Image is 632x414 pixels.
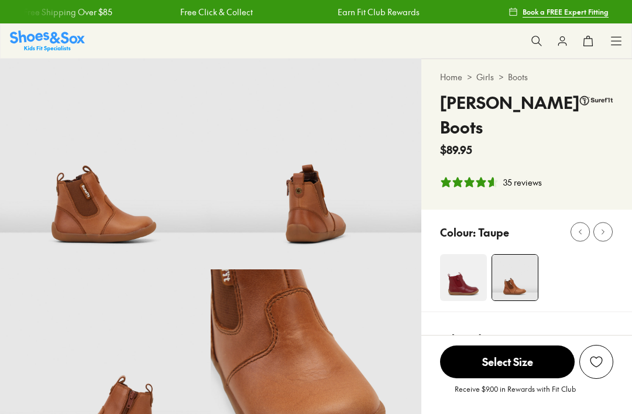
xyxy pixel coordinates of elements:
[23,6,112,18] a: Free Shipping Over $85
[509,1,609,22] a: Book a FREE Expert Fitting
[440,176,542,189] button: 4.8 stars, 35 ratings
[553,333,565,345] div: UK
[478,224,509,240] p: Taupe
[337,6,419,18] a: Earn Fit Club Rewards
[569,333,580,345] div: US
[440,254,487,301] img: 4-449201_1
[440,331,507,347] p: Selected Size:
[508,71,528,83] a: Boots
[440,224,476,240] p: Colour:
[440,345,575,378] span: Select Size
[440,142,472,158] span: $89.95
[455,384,576,405] p: Receive $9.00 in Rewards with Fit Club
[492,255,538,300] img: 5_1
[476,71,494,83] a: Girls
[503,176,542,189] div: 35 reviews
[440,71,613,83] div: > >
[579,345,613,379] button: Add to Wishlist
[585,333,595,345] div: EU
[440,90,579,139] h4: [PERSON_NAME] Boots
[579,90,613,111] img: Vendor logo
[211,59,421,269] img: 6_1
[440,71,462,83] a: Home
[600,333,613,345] div: CM
[180,6,253,18] a: Free Click & Collect
[10,30,85,51] img: SNS_Logo_Responsive.svg
[440,345,575,379] button: Select Size
[10,30,85,51] a: Shoes & Sox
[523,6,609,17] span: Book a FREE Expert Fitting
